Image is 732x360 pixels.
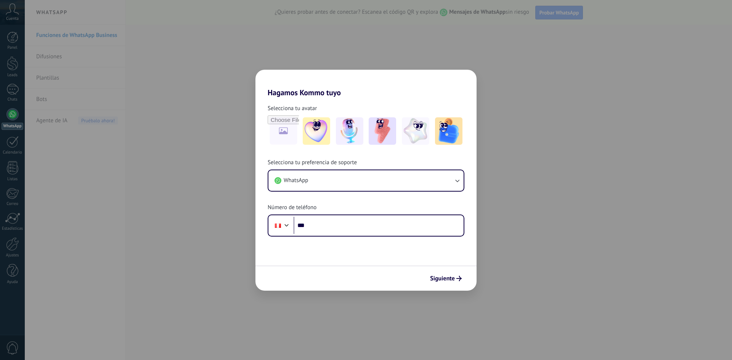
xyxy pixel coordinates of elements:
img: -2.jpeg [336,117,363,145]
img: -3.jpeg [369,117,396,145]
img: -1.jpeg [303,117,330,145]
button: Siguiente [427,272,465,285]
img: -4.jpeg [402,117,429,145]
div: Peru: + 51 [271,218,285,234]
span: WhatsApp [284,177,308,184]
span: Siguiente [430,276,455,281]
button: WhatsApp [268,170,464,191]
span: Número de teléfono [268,204,316,211]
span: Selecciona tu preferencia de soporte [268,159,357,166]
span: Selecciona tu avatar [268,105,317,112]
img: -5.jpeg [435,117,462,145]
h2: Hagamos Kommo tuyo [255,70,477,97]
